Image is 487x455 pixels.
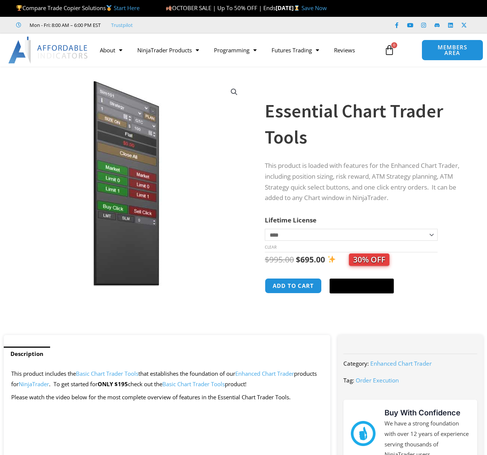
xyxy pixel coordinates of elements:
a: NinjaTrader Products [130,41,206,59]
a: Clear options [265,245,276,250]
a: Order Execution [356,376,399,384]
a: Start Here [114,4,140,12]
p: This product is loaded with features for the Enhanced Chart Trader, including position sizing, ri... [265,160,468,204]
p: This product includes the that establishes the foundation of our products for . To get started for [11,369,323,390]
img: 🥇 [106,5,112,11]
a: NinjaTrader [19,380,49,388]
nav: Menu [92,41,380,59]
a: Programming [206,41,264,59]
label: Lifetime License [265,216,316,224]
img: ✨ [328,255,336,263]
span: $ [296,254,300,265]
span: 0 [391,42,397,48]
p: Please watch the video below for the most complete overview of features in the Essential Chart Tr... [11,392,323,403]
span: 30% OFF [349,253,389,266]
a: View full-screen image gallery [227,85,241,99]
bdi: 695.00 [296,254,325,265]
span: Compare Trade Copier Solutions [16,4,140,12]
a: Basic Chart Trader Tools [162,380,225,388]
bdi: 995.00 [265,254,294,265]
strong: [DATE] [276,4,301,12]
img: 🏆 [16,5,22,11]
button: Buy with GPay [330,279,394,293]
img: ⌛ [294,5,300,11]
a: 0 [373,39,406,61]
span: Mon - Fri: 8:00 AM – 6:00 PM EST [28,21,101,30]
a: Description [4,347,50,361]
h1: Essential Chart Trader Tools [265,98,468,150]
a: Trustpilot [111,21,133,30]
span: Tag: [343,376,354,384]
a: Futures Trading [264,41,327,59]
a: Enhanced Chart Trader [370,360,432,367]
img: 🍂 [166,5,172,11]
a: Reviews [327,41,362,59]
img: LogoAI | Affordable Indicators – NinjaTrader [8,37,89,64]
img: mark thumbs good 43913 | Affordable Indicators – NinjaTrader [351,421,376,446]
span: OCTOBER SALE | Up To 50% OFF | Ends [166,4,276,12]
button: Add to cart [265,278,322,293]
img: Essential Chart Trader Tools [6,80,246,286]
a: MEMBERS AREA [422,40,483,61]
strong: ONLY $195 [98,380,128,388]
a: About [92,41,130,59]
span: check out the product! [128,380,246,388]
h3: Buy With Confidence [385,407,470,418]
span: $ [265,254,269,265]
a: Basic Chart Trader Tools [76,370,138,377]
span: Category: [343,360,369,367]
iframe: PayPal Message 1 [265,303,468,310]
a: Enhanced Chart Trader [235,370,294,377]
a: Save Now [301,4,327,12]
span: MEMBERS AREA [429,44,475,56]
